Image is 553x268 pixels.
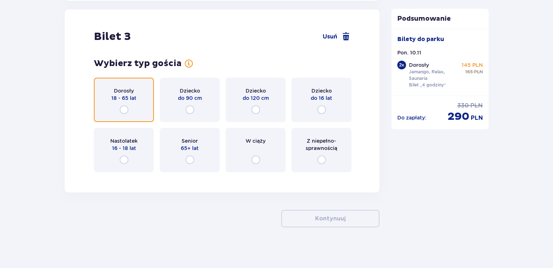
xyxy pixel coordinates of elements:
[311,94,332,102] p: do 16 lat
[471,114,483,122] p: PLN
[94,30,131,44] p: Bilet 3
[397,61,406,69] div: 2 x
[94,58,182,69] p: Wybierz typ gościa
[470,102,483,110] p: PLN
[298,137,345,152] p: Z niepełno­sprawnością
[397,35,444,43] p: Bilety do parku
[323,32,350,41] a: Usuń
[111,94,136,102] p: 18 - 65 lat
[462,61,483,69] p: 145 PLN
[246,87,266,94] p: Dziecko
[409,82,446,88] p: Bilet „4 godziny”
[181,145,199,152] p: 65+ lat
[180,87,200,94] p: Dziecko
[114,87,134,94] p: Dorosły
[409,61,429,69] p: Dorosły
[112,145,136,152] p: 16 - 18 lat
[243,94,269,102] p: do 120 cm
[457,102,469,110] p: 330
[474,69,483,75] p: PLN
[311,87,332,94] p: Dziecko
[110,137,138,145] p: Nastolatek
[281,210,379,227] button: Kontynuuj
[323,33,337,41] span: Usuń
[447,110,469,123] p: 290
[397,49,421,56] p: Pon. 10.11
[246,137,266,145] p: W ciąży
[397,114,426,121] p: Do zapłaty :
[182,137,198,145] p: Senior
[178,94,202,102] p: do 90 cm
[391,15,489,23] p: Podsumowanie
[409,69,459,82] p: Jamango, Relax, Saunaria
[465,69,473,75] p: 165
[315,215,346,223] p: Kontynuuj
